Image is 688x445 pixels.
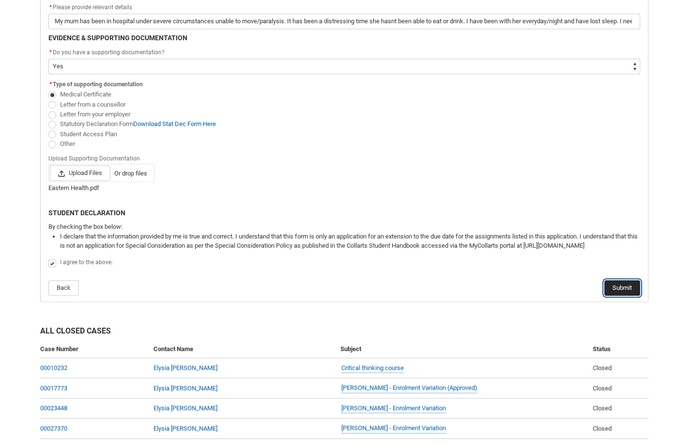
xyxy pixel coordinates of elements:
[48,209,125,217] b: STUDENT DECLARATION
[60,120,216,127] span: Statutory Declaration Form
[153,364,217,371] a: Elysia [PERSON_NAME]
[49,81,52,88] abbr: required
[40,325,648,340] h2: All Closed Cases
[589,340,648,358] th: Status
[53,49,165,56] span: Do you have a supporting documentation?
[40,364,67,371] a: 00010232
[53,81,143,88] span: Type of supporting documentation
[341,363,404,373] a: Critical thinking course
[60,101,125,108] span: Letter from a counsellor
[48,222,640,232] p: By checking the box below:
[153,425,217,432] a: Elysia [PERSON_NAME]
[48,152,144,163] span: Upload Supporting Documentation
[604,280,640,296] button: Submit
[153,404,217,412] a: Elysia [PERSON_NAME]
[48,34,187,42] b: EVIDENCE & SUPPORTING DOCUMENTATION
[341,383,477,393] a: [PERSON_NAME] - Enrolment Variation (Approved)
[150,340,336,358] th: Contact Name
[60,111,130,118] span: Letter from your employer
[114,169,147,178] span: Or drop files
[593,404,612,412] span: Closed
[48,183,640,193] div: Eastern Health.pdf
[49,49,52,56] abbr: required
[60,259,113,266] span: I agree to the above.
[40,404,67,412] a: 00023448
[336,340,589,358] th: Subject
[133,120,216,127] a: Download Stat Dec Form Here
[60,91,111,98] span: Medical Certificate
[341,423,446,433] a: [PERSON_NAME] - Enrolment Variation
[593,384,612,392] span: Closed
[60,130,117,138] span: Student Access Plan
[48,280,79,296] button: Back
[40,384,67,392] a: 00017773
[40,340,150,358] th: Case Number
[593,425,612,432] span: Closed
[40,425,67,432] a: 00027370
[341,403,446,413] a: [PERSON_NAME] - Enrolment Variation
[48,4,132,11] span: Please provide relevant details
[50,165,110,181] span: Upload Files
[60,232,640,251] li: I declare that the information provided by me is true and correct. I understand that this form is...
[593,364,612,371] span: Closed
[60,140,75,147] span: Other
[153,384,217,392] a: Elysia [PERSON_NAME]
[49,4,52,11] abbr: required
